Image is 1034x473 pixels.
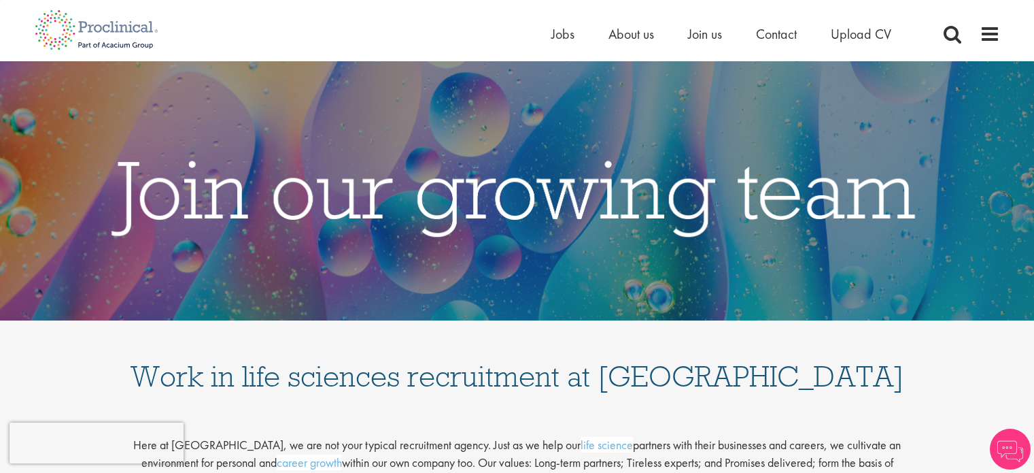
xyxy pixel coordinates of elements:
a: Join us [688,25,722,43]
a: life science [581,437,633,453]
h1: Work in life sciences recruitment at [GEOGRAPHIC_DATA] [130,334,905,391]
a: About us [608,25,654,43]
a: Upload CV [831,25,891,43]
iframe: reCAPTCHA [10,423,184,463]
a: Contact [756,25,797,43]
img: Chatbot [990,429,1031,470]
a: career growth [277,455,342,470]
a: Jobs [551,25,574,43]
